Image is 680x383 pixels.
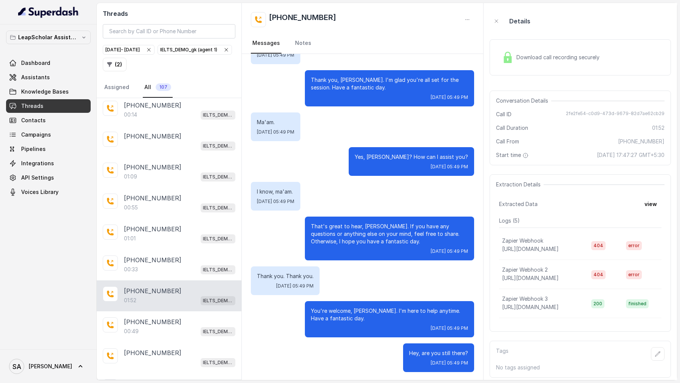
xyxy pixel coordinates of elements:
p: [PHONE_NUMBER] [124,101,181,110]
a: Pipelines [6,142,91,156]
span: [URL][DOMAIN_NAME] [502,304,559,310]
p: You're welcome, [PERSON_NAME]. I'm here to help anytime. Have a fantastic day. [311,307,468,322]
span: Call ID [496,111,512,118]
p: Details [509,17,530,26]
span: Knowledge Bases [21,88,69,95]
span: finished [626,299,649,308]
button: (2) [103,58,127,71]
p: [PHONE_NUMBER] [124,317,181,326]
p: IELTS_DEMO_gk (agent 1) [203,204,233,212]
p: IELTS_DEMO_gk (agent 1) [203,297,233,305]
img: light.svg [18,6,79,18]
nav: Tabs [103,77,235,98]
button: IELTS_DEMO_gk (agent 1) [158,45,232,55]
p: Ma'am. [257,118,294,126]
p: IELTS_DEMO_gk (agent 1) [203,359,233,366]
span: [DATE] 05:49 PM [257,129,294,135]
p: [PHONE_NUMBER] [124,286,181,295]
span: [DATE] 05:49 PM [257,198,294,205]
p: IELTS_DEMO_gk (agent 1) [203,142,233,150]
a: Voices Library [6,185,91,199]
p: Thank you, [PERSON_NAME]. I'm glad you're all set for the session. Have a fantastic day. [311,76,468,91]
span: Voices Library [21,188,59,196]
span: Integrations [21,160,54,167]
p: 01:01 [124,235,136,242]
p: 00:55 [124,204,138,211]
span: [DATE] 05:49 PM [431,360,468,366]
p: 00:49 [124,328,139,335]
span: 200 [591,299,604,308]
span: API Settings [21,174,54,182]
button: view [640,197,661,211]
span: 01:52 [652,124,665,132]
a: Notes [294,33,313,54]
p: Zapier Webhook 4 [502,324,548,332]
p: [PHONE_NUMBER] [124,225,181,234]
p: [PHONE_NUMBER] [124,255,181,265]
span: [PERSON_NAME] [29,363,72,370]
span: Contacts [21,117,46,124]
p: [PHONE_NUMBER] [124,132,181,141]
div: [DATE] - [DATE] [105,46,152,54]
button: LeapScholar Assistant [6,31,91,44]
p: No tags assigned [496,364,665,371]
a: Knowledge Bases [6,85,91,98]
text: SA [12,363,21,371]
a: [PERSON_NAME] [6,356,91,377]
p: Tags [496,347,508,361]
span: Call From [496,138,519,145]
span: error [626,270,642,279]
a: Integrations [6,157,91,170]
p: IELTS_DEMO_gk (agent 1) [203,173,233,181]
span: Threads [21,102,43,110]
p: [PHONE_NUMBER] [124,348,181,357]
span: [PHONE_NUMBER] [618,138,665,145]
span: [DATE] 17:47:27 GMT+5:30 [597,151,665,159]
span: Call Duration [496,124,528,132]
span: 404 [591,241,606,250]
span: 107 [156,83,171,91]
span: Pipelines [21,145,46,153]
p: That's great to hear, [PERSON_NAME]. If you have any questions or anything else on your mind, fee... [311,223,468,245]
h2: [PHONE_NUMBER] [269,12,336,27]
p: Zapier Webhook 2 [502,266,548,274]
p: 01:09 [124,173,137,180]
img: Lock Icon [502,52,513,63]
p: Zapier Webhook [502,237,543,245]
button: [DATE]- [DATE] [103,45,155,55]
span: Start time [496,151,530,159]
span: error [626,241,642,250]
p: IELTS_DEMO_gk (agent 1) [203,235,233,243]
span: [DATE] 05:49 PM [276,283,314,289]
span: Conversation Details [496,97,551,105]
p: Yes, [PERSON_NAME]? How can I assist you? [355,153,468,161]
p: I know, ma'am. [257,188,294,195]
span: [URL][DOMAIN_NAME] [502,275,559,281]
a: Messages [251,33,281,54]
p: Hey, are you still there? [409,349,468,357]
span: [DATE] 05:49 PM [431,325,468,331]
nav: Tabs [251,33,474,54]
p: 01:52 [124,297,136,304]
span: Extraction Details [496,181,544,188]
div: IELTS_DEMO_gk (agent 1) [160,46,229,54]
span: Campaigns [21,131,51,138]
p: Thank you. Thank you. [257,272,314,280]
p: IELTS_DEMO_gk (agent 1) [203,111,233,119]
p: 00:33 [124,266,138,273]
span: 2fe2fe54-c0d9-473d-9679-82d7ae62cb29 [566,111,665,118]
span: [URL][DOMAIN_NAME] [502,246,559,252]
span: [DATE] 05:49 PM [431,94,468,100]
a: Assigned [103,77,131,98]
a: Contacts [6,114,91,127]
span: [DATE] 05:49 PM [257,52,294,58]
span: Assistants [21,74,50,81]
p: 00:14 [124,111,137,118]
p: Logs ( 5 ) [499,217,661,225]
a: Assistants [6,71,91,84]
p: IELTS_DEMO_gk (agent 1) [203,328,233,335]
a: Campaigns [6,128,91,142]
p: Zapier Webhook 3 [502,295,548,303]
span: [DATE] 05:49 PM [431,248,468,254]
a: API Settings [6,171,91,185]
